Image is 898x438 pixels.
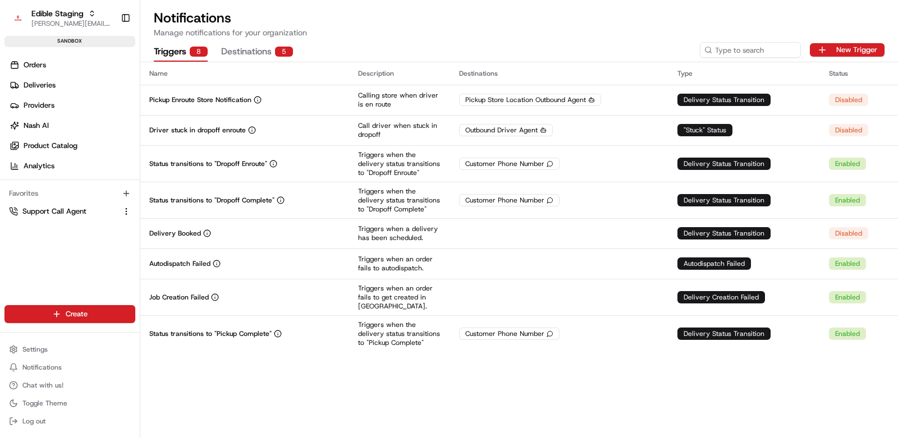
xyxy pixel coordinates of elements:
p: Status transitions to "Dropoff Complete" [149,196,274,205]
span: Settings [22,345,48,354]
div: Disabled [829,124,868,136]
p: Autodispatch Failed [149,259,210,268]
div: Delivery Status Transition [677,328,771,340]
div: Enabled [829,194,866,206]
div: Enabled [829,291,866,303]
a: Analytics [4,157,140,175]
div: Delivery Status Transition [677,94,771,106]
p: Driver stuck in dropoff enroute [149,126,246,135]
p: Triggers when the delivery status transitions to "Dropoff Enroute" [358,150,441,177]
button: Edible Staging [31,8,84,19]
div: Customer Phone Number [459,328,560,340]
p: Status transitions to "Pickup Complete" [149,329,272,338]
span: Log out [22,417,45,426]
a: Providers [4,96,140,114]
div: Destinations [459,69,659,78]
div: Delivery Creation Failed [677,291,765,303]
p: Status transitions to "Dropoff Enroute" [149,159,267,168]
div: Favorites [4,185,135,202]
button: Triggers [154,43,208,62]
button: Support Call Agent [4,202,135,220]
p: Triggers when a delivery has been scheduled. [358,224,441,242]
div: Autodispatch Failed [677,257,751,270]
span: Toggle Theme [22,399,67,408]
div: Customer Phone Number [459,194,560,206]
p: Triggers when an order fails to autodispatch. [358,255,441,273]
button: Log out [4,413,135,429]
div: Disabled [829,94,868,106]
button: Settings [4,342,135,357]
a: Product Catalog [4,137,140,155]
p: Job Creation Failed [149,293,209,302]
button: Create [4,305,135,323]
div: Disabled [829,227,868,239]
div: Delivery Status Transition [677,158,771,170]
div: Enabled [829,257,866,270]
div: 5 [275,47,293,57]
div: Outbound Driver Agent [459,124,553,136]
p: Triggers when the delivery status transitions to "Pickup Complete" [358,320,441,347]
span: Support Call Agent [22,206,86,216]
div: Type [677,69,811,78]
div: sandbox [4,36,135,47]
div: Customer Phone Number [459,158,560,170]
p: Calling store when driver is en route [358,91,441,109]
img: Edible Staging [9,9,27,27]
div: Delivery Status Transition [677,194,771,206]
div: Pickup Store Location Outbound Agent [459,94,601,106]
button: Chat with us! [4,377,135,393]
p: Manage notifications for your organization [154,27,885,38]
div: Delivery Status Transition [677,227,771,239]
span: Providers [24,100,54,110]
button: Toggle Theme [4,395,135,411]
button: Notifications [4,359,135,375]
span: Deliveries [24,80,56,90]
span: Create [66,309,88,319]
button: [PERSON_NAME][EMAIL_ADDRESS][DOMAIN_NAME] [31,19,112,28]
h1: Notifications [154,9,885,27]
button: Destinations [221,43,293,62]
span: Nash AI [24,121,49,131]
span: Orders [24,60,46,70]
div: 8 [190,47,208,57]
div: Description [358,69,441,78]
p: Delivery Booked [149,229,201,238]
span: Chat with us! [22,381,63,390]
div: Enabled [829,328,866,340]
span: Notifications [22,363,62,372]
input: Type to search [700,42,801,58]
p: Triggers when the delivery status transitions to "Dropoff Complete" [358,187,441,214]
button: New Trigger [810,43,885,57]
a: Support Call Agent [9,206,117,216]
p: Pickup Enroute Store Notification [149,95,251,104]
a: Nash AI [4,117,140,135]
a: Orders [4,56,140,74]
a: Deliveries [4,76,140,94]
p: Call driver when stuck in dropoff [358,121,441,139]
p: Triggers when an order fails to get created in [GEOGRAPHIC_DATA]. [358,284,441,311]
button: Edible StagingEdible Staging[PERSON_NAME][EMAIL_ADDRESS][DOMAIN_NAME] [4,4,116,31]
span: Product Catalog [24,141,77,151]
div: Name [149,69,340,78]
div: "Stuck" Status [677,124,732,136]
span: Analytics [24,161,54,171]
div: Enabled [829,158,866,170]
div: Status [829,69,889,78]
